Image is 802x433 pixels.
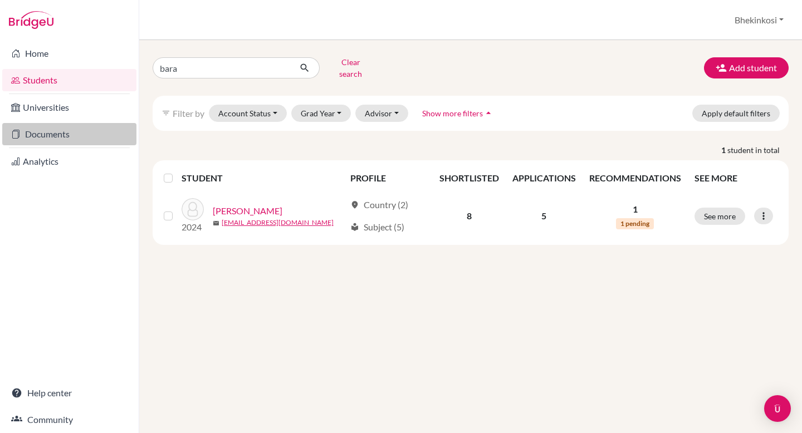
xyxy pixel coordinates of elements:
[422,109,483,118] span: Show more filters
[688,165,784,191] th: SEE MORE
[721,144,727,156] strong: 1
[291,105,351,122] button: Grad Year
[2,150,136,173] a: Analytics
[413,105,503,122] button: Show more filtersarrow_drop_up
[350,220,404,234] div: Subject (5)
[506,191,583,240] td: 5
[616,218,654,229] span: 1 pending
[583,165,688,191] th: RECOMMENDATIONS
[2,42,136,65] a: Home
[213,220,219,227] span: mail
[2,123,136,145] a: Documents
[2,96,136,119] a: Universities
[182,165,344,191] th: STUDENT
[9,11,53,29] img: Bridge-U
[704,57,789,78] button: Add student
[433,191,506,240] td: 8
[692,105,780,122] button: Apply default filters
[173,108,204,119] span: Filter by
[209,105,287,122] button: Account Status
[506,165,583,191] th: APPLICATIONS
[2,382,136,404] a: Help center
[320,53,382,82] button: Clear search
[433,165,506,191] th: SHORTLISTED
[589,203,681,216] p: 1
[2,69,136,91] a: Students
[355,105,408,122] button: Advisor
[153,57,291,78] input: Find student by name...
[350,223,359,232] span: local_library
[350,198,408,211] div: Country (2)
[2,409,136,431] a: Community
[222,218,334,228] a: [EMAIL_ADDRESS][DOMAIN_NAME]
[182,198,204,220] img: Zakaria, Zein
[727,144,789,156] span: student in total
[344,165,433,191] th: PROFILE
[182,220,204,234] p: 2024
[764,395,791,422] div: Open Intercom Messenger
[483,107,494,119] i: arrow_drop_up
[162,109,170,117] i: filter_list
[695,208,745,225] button: See more
[730,9,789,31] button: Bhekinkosi
[350,200,359,209] span: location_on
[213,204,282,218] a: [PERSON_NAME]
